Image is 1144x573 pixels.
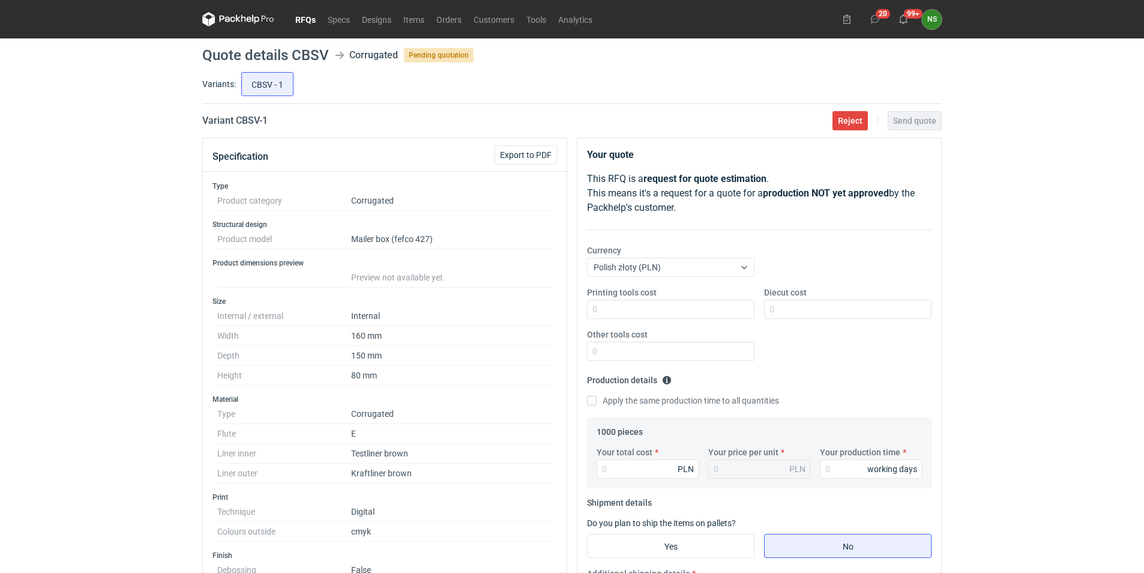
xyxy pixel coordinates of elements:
dt: Internal / external [217,306,351,326]
label: Diecut cost [764,286,807,299]
div: Natalia Stępak [922,10,942,29]
h3: Finish [212,551,557,560]
strong: production NOT yet approved [763,187,889,199]
label: Your total cost [597,446,652,458]
button: Reject [832,111,868,130]
label: Printing tools cost [587,286,657,299]
button: 20 [866,10,885,29]
a: Tools [520,12,552,26]
dd: 150 mm [351,346,552,366]
input: 0 [820,459,922,479]
h3: Type [212,181,557,191]
dd: Corrugated [351,404,552,424]
dt: Product category [217,191,351,211]
dd: Corrugated [351,191,552,211]
dd: E [351,424,552,444]
strong: request for quote estimation [643,173,766,184]
h1: Quote details CBSV [202,48,329,62]
legend: Shipment details [587,493,652,508]
legend: Production details [587,371,672,385]
input: 0 [587,300,754,319]
svg: Packhelp Pro [202,12,274,26]
dd: Kraftliner brown [351,464,552,484]
a: Specs [322,12,356,26]
dd: 160 mm [351,326,552,346]
dt: Flute [217,424,351,444]
button: Send quote [888,111,942,130]
a: Analytics [552,12,598,26]
label: Your production time [820,446,900,458]
h3: Product dimensions preview [212,258,557,268]
div: PLN [789,463,805,475]
dt: Technique [217,502,351,522]
span: Pending quotation [404,48,474,62]
dt: Height [217,366,351,386]
dd: cmyk [351,522,552,542]
button: NS [922,10,942,29]
dt: Colours outside [217,522,351,542]
input: 0 [597,459,699,479]
input: 0 [587,342,754,361]
legend: 1000 pieces [597,422,643,437]
a: RFQs [289,12,322,26]
div: PLN [678,463,694,475]
button: 99+ [894,10,913,29]
dt: Type [217,404,351,424]
input: 0 [764,300,932,319]
dd: Digital [351,502,552,522]
dt: Liner inner [217,444,351,464]
dd: Testliner brown [351,444,552,464]
a: Orders [430,12,468,26]
button: Export to PDF [495,145,557,165]
dd: Internal [351,306,552,326]
a: Designs [356,12,397,26]
label: Apply the same production time to all quantities [587,395,779,407]
span: Preview not available yet. [351,273,445,282]
label: Do you plan to ship the items on pallets? [587,518,736,528]
h3: Print [212,493,557,502]
label: Variants: [202,78,236,90]
label: Your price per unit [708,446,778,458]
dt: Product model [217,229,351,249]
label: Other tools cost [587,329,648,341]
div: working days [867,463,917,475]
a: Customers [468,12,520,26]
dd: Mailer box (fefco 427) [351,229,552,249]
a: Items [397,12,430,26]
p: This RFQ is a . This means it's a request for a quote for a by the Packhelp's customer. [587,172,932,215]
dt: Liner outer [217,464,351,484]
label: Yes [587,534,754,558]
dt: Width [217,326,351,346]
h2: Variant CBSV - 1 [202,114,268,128]
div: Corrugated [349,48,398,62]
dd: 80 mm [351,366,552,386]
label: No [764,534,932,558]
button: Specification [212,142,268,171]
strong: Your quote [587,149,634,160]
label: Currency [587,244,621,256]
span: Export to PDF [500,151,552,159]
label: CBSV - 1 [241,72,294,96]
dt: Depth [217,346,351,366]
span: Polish złoty (PLN) [594,262,661,272]
span: Reject [838,117,863,125]
h3: Material [212,395,557,404]
h3: Structural design [212,220,557,229]
span: Send quote [893,117,936,125]
h3: Size [212,297,557,306]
